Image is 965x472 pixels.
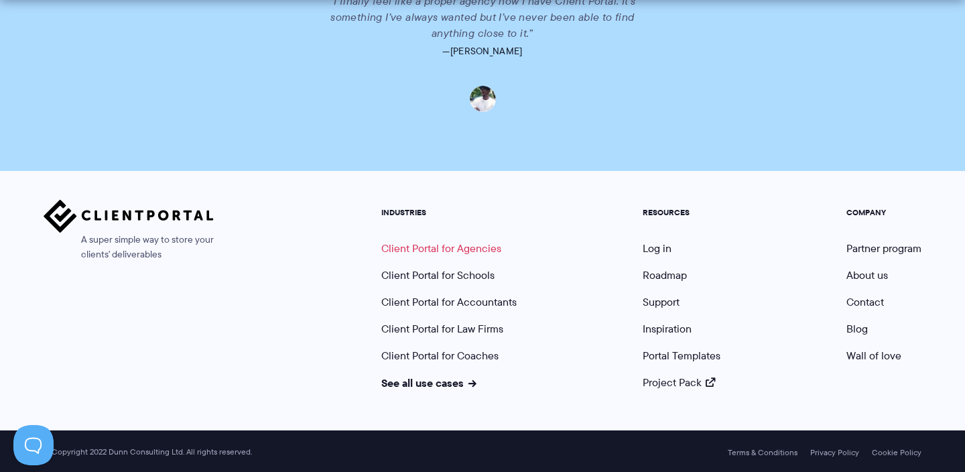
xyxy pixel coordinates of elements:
[381,321,503,337] a: Client Portal for Law Firms
[643,268,687,283] a: Roadmap
[381,208,517,217] h5: INDUSTRIES
[381,241,501,256] a: Client Portal for Agencies
[846,241,921,256] a: Partner program
[643,208,720,217] h5: RESOURCES
[846,348,901,363] a: Wall of love
[846,268,888,283] a: About us
[643,294,680,310] a: Support
[381,375,476,391] a: See all use cases
[381,348,499,363] a: Client Portal for Coaches
[643,375,715,390] a: Project Pack
[872,448,921,457] a: Cookie Policy
[381,294,517,310] a: Client Portal for Accountants
[643,348,720,363] a: Portal Templates
[37,447,259,457] span: © Copyright 2022 Dunn Consulting Ltd. All rights reserved.
[643,321,692,337] a: Inspiration
[44,233,214,262] span: A super simple way to store your clients' deliverables
[810,448,859,457] a: Privacy Policy
[381,268,495,283] a: Client Portal for Schools
[846,294,884,310] a: Contact
[846,208,921,217] h5: COMPANY
[728,448,797,457] a: Terms & Conditions
[846,321,868,337] a: Blog
[107,42,859,60] p: —[PERSON_NAME]
[643,241,671,256] a: Log in
[13,425,54,465] iframe: Toggle Customer Support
